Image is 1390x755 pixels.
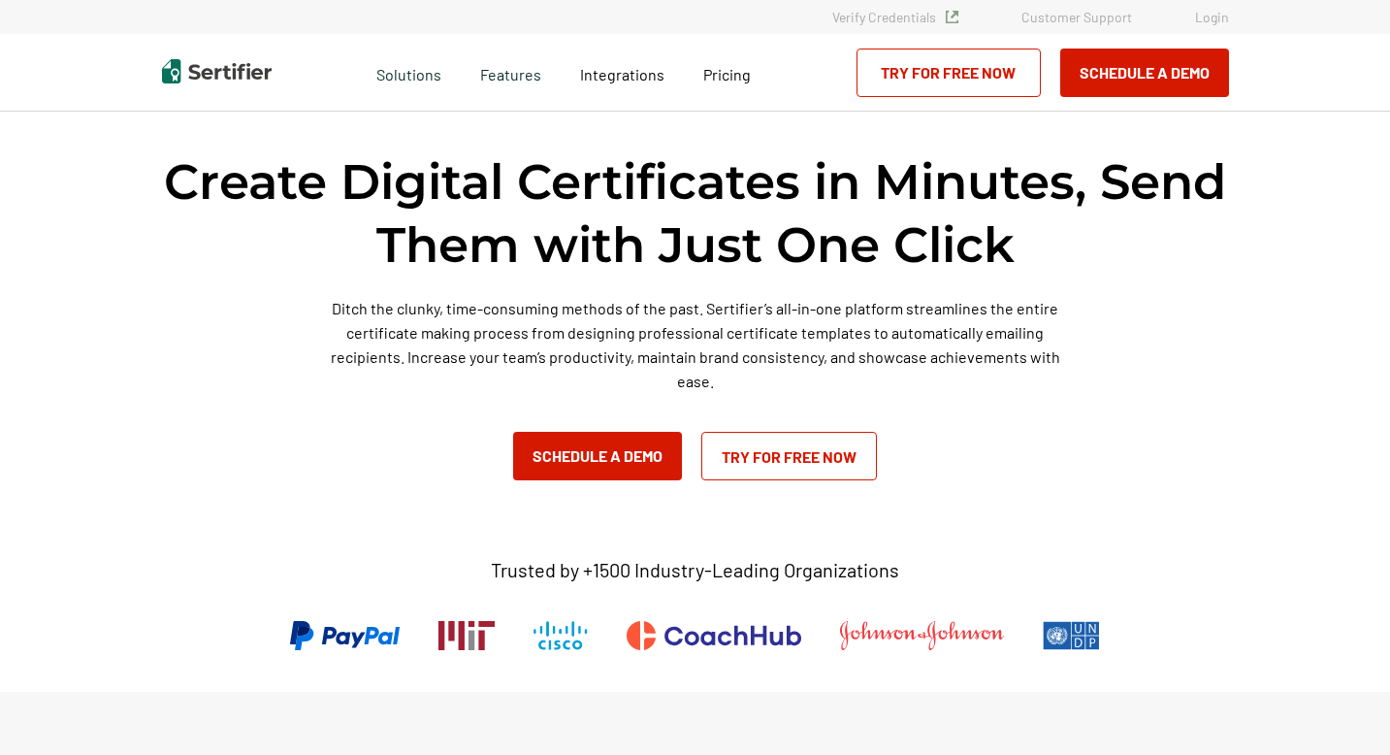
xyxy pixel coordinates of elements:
img: UNDP [1043,621,1100,650]
a: Try for Free Now [857,49,1041,97]
span: Integrations [580,65,664,83]
img: Verified [946,11,958,23]
span: Solutions [376,60,441,84]
h1: Create Digital Certificates in Minutes, Send Them with Just One Click [162,150,1229,277]
p: Trusted by +1500 Industry-Leading Organizations [491,558,899,582]
a: Verify Credentials [832,9,958,25]
a: Integrations [580,60,664,84]
img: CoachHub [627,621,801,650]
img: Massachusetts Institute of Technology [438,621,495,650]
a: Customer Support [1021,9,1132,25]
img: Johnson & Johnson [840,621,1003,650]
a: Login [1195,9,1229,25]
a: Pricing [703,60,751,84]
img: PayPal [290,621,400,650]
a: Try for Free Now [701,432,877,480]
p: Ditch the clunky, time-consuming methods of the past. Sertifier’s all-in-one platform streamlines... [322,296,1069,393]
span: Features [480,60,541,84]
img: Sertifier | Digital Credentialing Platform [162,59,272,83]
img: Cisco [533,621,588,650]
span: Pricing [703,65,751,83]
